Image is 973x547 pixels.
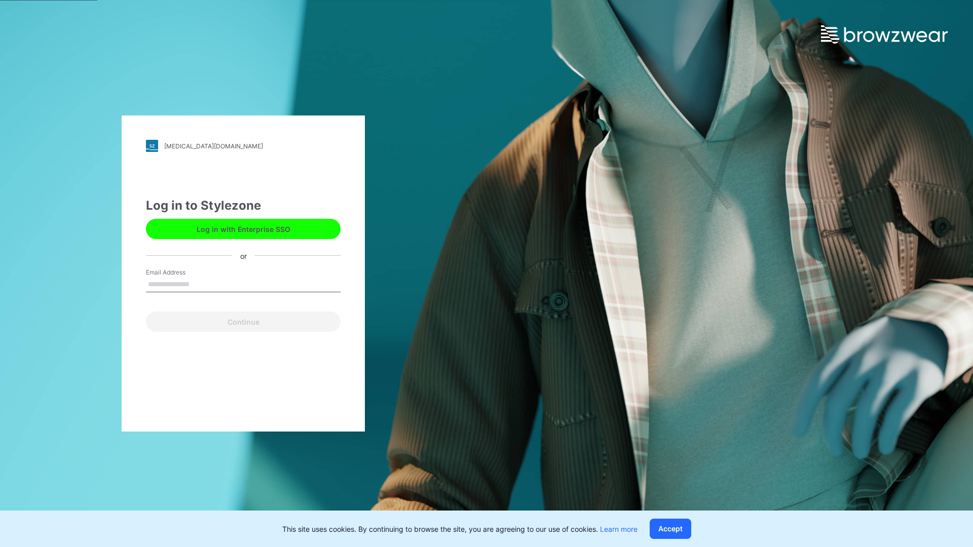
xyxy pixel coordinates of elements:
[146,140,158,152] img: stylezone-logo.562084cfcfab977791bfbf7441f1a819.svg
[146,219,341,239] button: Log in with Enterprise SSO
[600,525,638,533] a: Learn more
[232,250,255,261] div: or
[146,268,217,277] label: Email Address
[146,140,341,152] a: [MEDICAL_DATA][DOMAIN_NAME]
[282,524,638,534] p: This site uses cookies. By continuing to browse the site, you are agreeing to our use of cookies.
[164,142,263,150] div: [MEDICAL_DATA][DOMAIN_NAME]
[821,25,948,44] img: browzwear-logo.e42bd6dac1945053ebaf764b6aa21510.svg
[650,519,691,539] button: Accept
[146,197,341,215] div: Log in to Stylezone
